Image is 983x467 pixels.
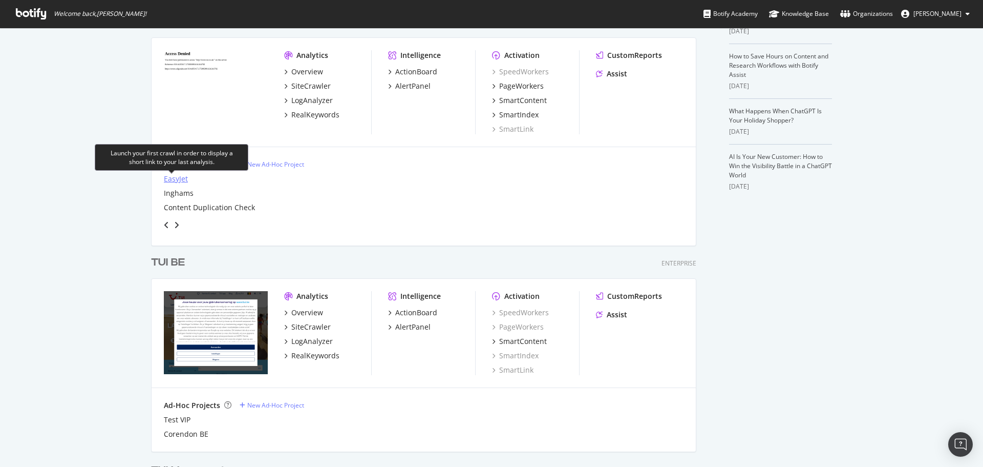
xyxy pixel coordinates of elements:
[607,291,662,301] div: CustomReports
[596,69,627,79] a: Assist
[284,110,339,120] a: RealKeywords
[948,432,973,457] div: Open Intercom Messenger
[504,291,540,301] div: Activation
[164,291,268,374] img: tui.be
[240,401,304,410] a: New Ad-Hoc Project
[284,67,323,77] a: Overview
[164,400,220,411] div: Ad-Hoc Projects
[607,310,627,320] div: Assist
[284,308,323,318] a: Overview
[173,220,180,230] div: angle-right
[703,9,758,19] div: Botify Academy
[492,351,539,361] a: SmartIndex
[291,308,323,318] div: Overview
[151,255,185,270] div: TUI BE
[492,124,533,134] a: SmartLink
[164,188,194,198] a: Inghams
[54,10,146,18] span: Welcome back, [PERSON_NAME] !
[499,110,539,120] div: SmartIndex
[164,50,268,133] img: tui.co.uk
[291,336,333,347] div: LogAnalyzer
[291,81,331,91] div: SiteCrawler
[240,160,304,169] a: New Ad-Hoc Project
[492,308,549,318] a: SpeedWorkers
[284,322,331,332] a: SiteCrawler
[492,67,549,77] a: SpeedWorkers
[164,429,208,439] a: Corendon BE
[388,67,437,77] a: ActionBoard
[596,291,662,301] a: CustomReports
[291,67,323,77] div: Overview
[913,9,961,18] span: Michael Boulter
[492,81,544,91] a: PageWorkers
[400,50,441,60] div: Intelligence
[284,81,331,91] a: SiteCrawler
[729,107,822,125] a: What Happens When ChatGPT Is Your Holiday Shopper?
[729,52,828,79] a: How to Save Hours on Content and Research Workflows with Botify Assist
[499,336,547,347] div: SmartContent
[160,217,173,233] div: angle-left
[492,322,544,332] a: PageWorkers
[607,69,627,79] div: Assist
[291,351,339,361] div: RealKeywords
[291,322,331,332] div: SiteCrawler
[400,291,441,301] div: Intelligence
[607,50,662,60] div: CustomReports
[395,308,437,318] div: ActionBoard
[893,6,978,22] button: [PERSON_NAME]
[247,401,304,410] div: New Ad-Hoc Project
[395,322,431,332] div: AlertPanel
[492,95,547,106] a: SmartContent
[596,310,627,320] a: Assist
[729,152,832,179] a: AI Is Your New Customer: How to Win the Visibility Battle in a ChatGPT World
[284,336,333,347] a: LogAnalyzer
[729,182,832,191] div: [DATE]
[164,202,255,213] a: Content Duplication Check
[291,95,333,106] div: LogAnalyzer
[291,110,339,120] div: RealKeywords
[296,50,328,60] div: Analytics
[499,81,544,91] div: PageWorkers
[729,27,832,36] div: [DATE]
[729,82,832,91] div: [DATE]
[103,149,240,166] div: Launch your first crawl in order to display a short link to your last analysis.
[388,322,431,332] a: AlertPanel
[164,174,188,184] a: EasyJet
[388,308,437,318] a: ActionBoard
[492,365,533,375] a: SmartLink
[769,9,829,19] div: Knowledge Base
[151,255,189,270] a: TUI BE
[284,95,333,106] a: LogAnalyzer
[492,110,539,120] a: SmartIndex
[661,259,696,268] div: Enterprise
[247,160,304,169] div: New Ad-Hoc Project
[296,291,328,301] div: Analytics
[492,336,547,347] a: SmartContent
[164,415,190,425] a: Test VIP
[284,351,339,361] a: RealKeywords
[388,81,431,91] a: AlertPanel
[395,81,431,91] div: AlertPanel
[596,50,662,60] a: CustomReports
[499,95,547,106] div: SmartContent
[729,127,832,136] div: [DATE]
[504,50,540,60] div: Activation
[840,9,893,19] div: Organizations
[395,67,437,77] div: ActionBoard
